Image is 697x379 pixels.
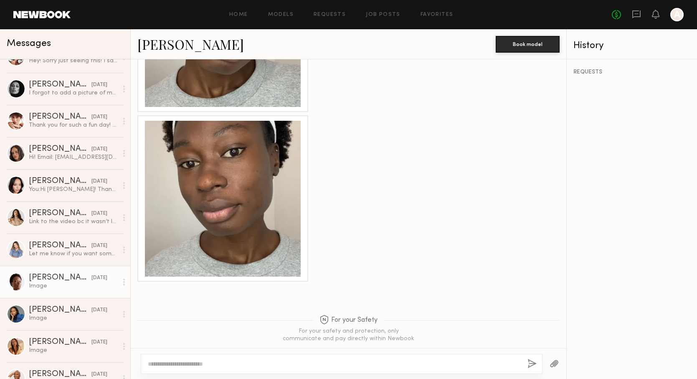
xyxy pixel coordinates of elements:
[91,81,107,89] div: [DATE]
[29,177,91,186] div: [PERSON_NAME]
[29,113,91,121] div: [PERSON_NAME]
[29,218,118,226] div: Link to the video bc it wasn’t loading via the app!
[573,41,690,51] div: History
[29,145,91,153] div: [PERSON_NAME]
[91,113,107,121] div: [DATE]
[29,57,118,65] div: Hey! Sorry just seeing this! I saw that I was released already. Thanks for letting me know xx
[29,242,91,250] div: [PERSON_NAME]
[29,81,91,89] div: [PERSON_NAME]
[91,145,107,153] div: [DATE]
[91,178,107,186] div: [DATE]
[29,346,118,354] div: Image
[282,328,416,343] div: For your safety and protection, only communicate and pay directly within Newbook
[29,209,91,218] div: [PERSON_NAME]
[29,186,118,193] div: You: Hi [PERSON_NAME]! Thanks for sending. We appreciate your flexibility and will be sure to rea...
[421,12,454,18] a: Favorites
[229,12,248,18] a: Home
[366,12,400,18] a: Job Posts
[319,315,378,326] span: For your Safety
[496,40,560,47] a: Book model
[29,370,91,379] div: [PERSON_NAME]
[7,39,51,48] span: Messages
[29,282,118,290] div: Image
[29,250,118,258] div: Let me know if you want some other images
[137,35,244,53] a: [PERSON_NAME]
[29,338,91,346] div: [PERSON_NAME]
[29,306,91,314] div: [PERSON_NAME]
[268,12,294,18] a: Models
[29,89,118,97] div: I forgot to add a picture of my hands for manicure reference. Just got a fresh maní [DATE]. Thank...
[29,314,118,322] div: Image
[29,274,91,282] div: [PERSON_NAME]
[670,8,684,21] a: A
[91,242,107,250] div: [DATE]
[91,371,107,379] div: [DATE]
[496,36,560,53] button: Book model
[91,274,107,282] div: [DATE]
[573,69,690,75] div: REQUESTS
[91,338,107,346] div: [DATE]
[29,121,118,129] div: Thank you for such a fun day! X grateful we finally got to connect !
[314,12,346,18] a: Requests
[91,306,107,314] div: [DATE]
[91,210,107,218] div: [DATE]
[29,153,118,161] div: Hi! Email: [EMAIL_ADDRESS][DOMAIN_NAME] Looking forward to it! x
